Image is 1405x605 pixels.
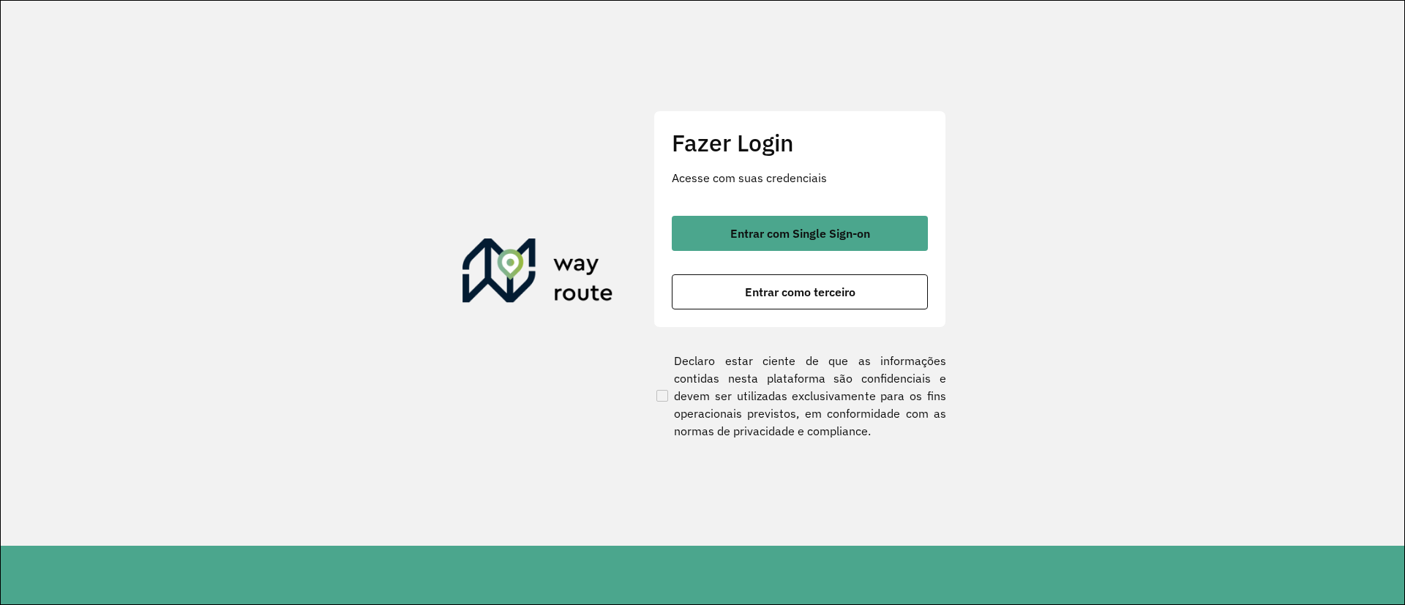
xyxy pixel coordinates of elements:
button: button [672,216,928,251]
label: Declaro estar ciente de que as informações contidas nesta plataforma são confidenciais e devem se... [653,352,946,440]
button: button [672,274,928,309]
h2: Fazer Login [672,129,928,157]
p: Acesse com suas credenciais [672,169,928,187]
img: Roteirizador AmbevTech [462,238,613,309]
span: Entrar com Single Sign-on [730,228,870,239]
span: Entrar como terceiro [745,286,855,298]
